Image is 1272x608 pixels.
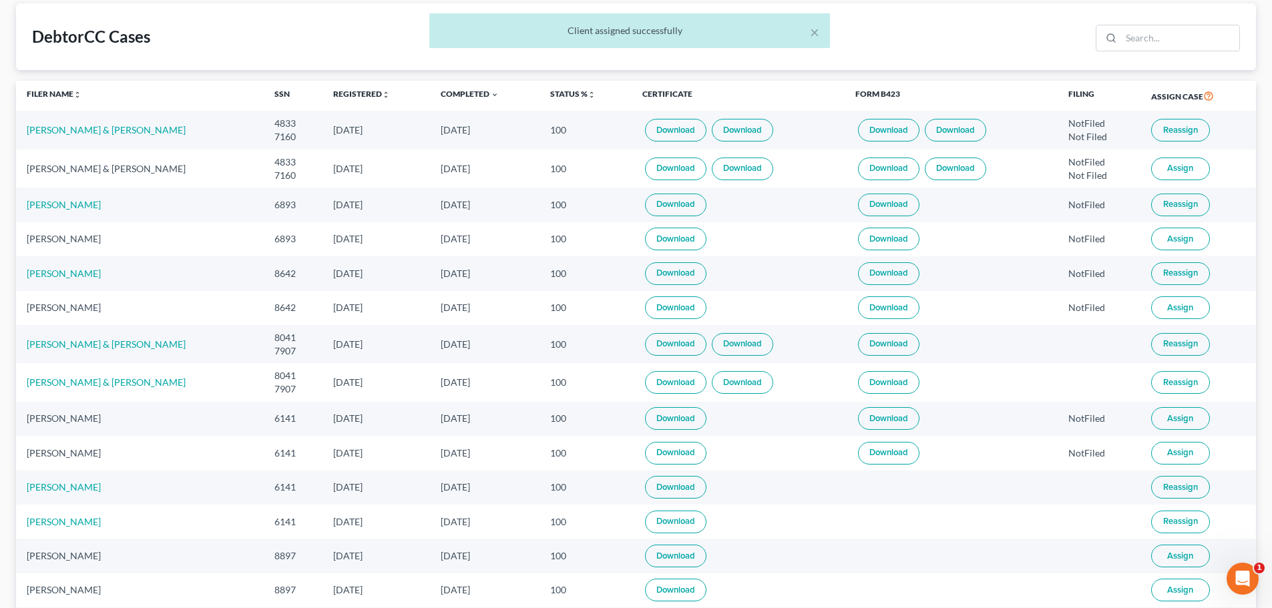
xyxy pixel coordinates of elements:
[858,119,919,141] a: Download
[1163,377,1198,388] span: Reassign
[588,91,596,99] i: unfold_more
[1151,407,1210,430] button: Assign
[274,583,312,597] div: 8897
[274,232,312,246] div: 6893
[1167,163,1193,174] span: Assign
[323,222,430,256] td: [DATE]
[540,573,632,607] td: 100
[274,481,312,494] div: 6141
[540,363,632,401] td: 100
[645,579,706,601] a: Download
[430,539,540,573] td: [DATE]
[274,369,312,382] div: 8041
[1163,125,1198,135] span: Reassign
[27,583,253,597] div: [PERSON_NAME]
[645,296,706,319] a: Download
[274,301,312,314] div: 8642
[1167,234,1193,244] span: Assign
[491,91,499,99] i: expand_more
[1151,476,1210,499] button: Reassign
[264,81,323,111] th: SSN
[645,442,706,465] a: Download
[1068,169,1130,182] div: Not Filed
[810,24,819,40] button: ×
[323,539,430,573] td: [DATE]
[540,222,632,256] td: 100
[1068,156,1130,169] div: NotFiled
[858,262,919,285] a: Download
[1163,516,1198,527] span: Reassign
[274,169,312,182] div: 7160
[1151,119,1210,141] button: Reassign
[645,262,706,285] a: Download
[540,539,632,573] td: 100
[540,505,632,539] td: 100
[540,325,632,363] td: 100
[1163,338,1198,349] span: Reassign
[1167,447,1193,458] span: Assign
[1151,194,1210,216] button: Reassign
[27,412,253,425] div: [PERSON_NAME]
[430,363,540,401] td: [DATE]
[1167,585,1193,595] span: Assign
[540,188,632,222] td: 100
[323,111,430,149] td: [DATE]
[1151,296,1210,319] button: Assign
[1151,228,1210,250] button: Assign
[632,81,845,111] th: Certificate
[1151,371,1210,394] button: Reassign
[1068,301,1130,314] div: NotFiled
[712,119,773,141] a: Download
[858,442,919,465] a: Download
[430,256,540,290] td: [DATE]
[1151,442,1210,465] button: Assign
[645,333,706,356] a: Download
[858,407,919,430] a: Download
[858,296,919,319] a: Download
[1254,563,1265,573] span: 1
[1151,262,1210,285] button: Reassign
[1163,482,1198,493] span: Reassign
[925,158,986,180] a: Download
[430,111,540,149] td: [DATE]
[27,124,186,135] a: [PERSON_NAME] & [PERSON_NAME]
[645,158,706,180] a: Download
[274,117,312,130] div: 4833
[1140,81,1256,111] th: Assign Case
[27,549,253,563] div: [PERSON_NAME]
[550,89,596,99] a: Status %unfold_more
[1068,267,1130,280] div: NotFiled
[323,471,430,505] td: [DATE]
[323,188,430,222] td: [DATE]
[1068,198,1130,212] div: NotFiled
[540,402,632,436] td: 100
[441,89,499,99] a: Completed expand_more
[430,149,540,188] td: [DATE]
[858,194,919,216] a: Download
[274,515,312,529] div: 6141
[73,91,81,99] i: unfold_more
[323,402,430,436] td: [DATE]
[645,371,706,394] a: Download
[845,81,1058,111] th: Form B423
[274,156,312,169] div: 4833
[27,232,253,246] div: [PERSON_NAME]
[1151,545,1210,567] button: Assign
[27,481,101,493] a: [PERSON_NAME]
[540,291,632,325] td: 100
[1167,302,1193,313] span: Assign
[858,228,919,250] a: Download
[1068,412,1130,425] div: NotFiled
[323,291,430,325] td: [DATE]
[858,158,919,180] a: Download
[323,573,430,607] td: [DATE]
[645,228,706,250] a: Download
[274,382,312,396] div: 7907
[27,199,101,210] a: [PERSON_NAME]
[430,222,540,256] td: [DATE]
[712,158,773,180] a: Download
[430,436,540,470] td: [DATE]
[1167,413,1193,424] span: Assign
[323,149,430,188] td: [DATE]
[274,412,312,425] div: 6141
